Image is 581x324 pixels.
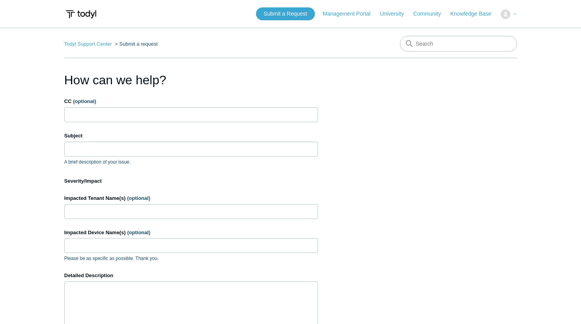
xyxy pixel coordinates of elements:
a: Todyl Support Center [64,41,112,47]
span: (optional) [127,195,150,201]
p: Please be as specific as possible. Thank you. [64,255,318,262]
label: Severity/Impact [64,177,318,185]
a: Submit a Request [256,7,315,20]
a: Community [413,10,449,18]
li: Submit a request [113,41,158,47]
label: Impacted Tenant Name(s) [64,194,318,202]
h1: How can we help? [64,71,318,89]
label: Impacted Device Name(s) [64,229,318,237]
span: (optional) [73,98,96,104]
p: A brief description of your issue. [64,158,318,166]
a: Management Portal [323,10,378,18]
span: (optional) [127,230,150,235]
img: Todyl Support Center Help Center home page [64,7,98,21]
label: CC [64,98,318,105]
label: Detailed Description [64,272,318,279]
li: Todyl Support Center [64,41,114,47]
input: Search [400,36,517,52]
label: Subject [64,132,318,140]
a: Knowledge Base [450,10,499,18]
a: University [380,10,411,18]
